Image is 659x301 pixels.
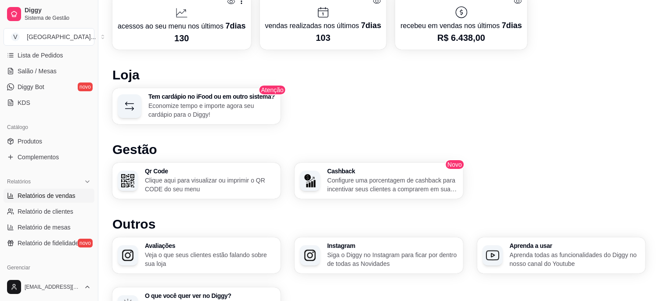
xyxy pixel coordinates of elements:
span: Diggy Bot [18,82,44,91]
span: Atenção [258,85,286,95]
a: KDS [4,96,94,110]
p: R$ 6.438,00 [400,32,522,44]
span: Lista de Pedidos [18,51,63,60]
span: [EMAIL_ADDRESS][DOMAIN_NAME] [25,283,80,290]
img: Avaliações [121,249,134,262]
button: CashbackCashbackConfigure uma porcentagem de cashback para incentivar seus clientes a comprarem e... [295,163,463,199]
span: Complementos [18,153,59,161]
a: Relatório de mesas [4,220,94,234]
h3: Aprenda a usar [510,243,640,249]
p: 103 [265,32,382,44]
span: Produtos [18,137,42,146]
span: KDS [18,98,30,107]
span: V [11,32,20,41]
a: Lista de Pedidos [4,48,94,62]
div: Gerenciar [4,261,94,275]
span: Diggy [25,7,91,14]
p: Configure uma porcentagem de cashback para incentivar seus clientes a comprarem em sua loja [327,176,457,193]
div: Catálogo [4,120,94,134]
span: Relatório de clientes [18,207,73,216]
a: Salão / Mesas [4,64,94,78]
p: acessos ao seu menu nos últimos [118,20,246,32]
button: Qr CodeQr CodeClique aqui para visualizar ou imprimir o QR CODE do seu menu [112,163,281,199]
a: Diggy Botnovo [4,80,94,94]
p: Siga o Diggy no Instagram para ficar por dentro de todas as Novidades [327,251,457,268]
a: DiggySistema de Gestão [4,4,94,25]
p: Veja o que seus clientes estão falando sobre sua loja [145,251,275,268]
div: [GEOGRAPHIC_DATA] ... [27,32,96,41]
button: InstagramInstagramSiga o Diggy no Instagram para ficar por dentro de todas as Novidades [295,237,463,273]
p: recebeu em vendas nos últimos [400,19,522,32]
img: Cashback [303,174,317,187]
h1: Outros [112,216,645,232]
h3: Qr Code [145,168,275,174]
img: Aprenda a usar [486,249,499,262]
h1: Gestão [112,142,645,158]
a: Relatório de fidelidadenovo [4,236,94,250]
span: 7 dias [225,21,245,30]
button: Select a team [4,28,94,46]
span: Salão / Mesas [18,67,57,75]
span: Relatórios [7,178,31,185]
h3: Cashback [327,168,457,174]
span: Relatório de fidelidade [18,239,79,247]
a: Complementos [4,150,94,164]
span: 7 dias [502,21,522,30]
span: Relatórios de vendas [18,191,76,200]
p: Economize tempo e importe agora seu cardápio para o Diggy! [148,101,275,119]
a: Relatório de clientes [4,204,94,219]
p: Clique aqui para visualizar ou imprimir o QR CODE do seu menu [145,176,275,193]
span: Novo [445,159,465,170]
p: vendas realizadas nos últimos [265,19,382,32]
h1: Loja [112,67,645,83]
a: Produtos [4,134,94,148]
button: Aprenda a usarAprenda a usarAprenda todas as funcionalidades do Diggy no nosso canal do Youtube [477,237,645,273]
p: Aprenda todas as funcionalidades do Diggy no nosso canal do Youtube [510,251,640,268]
button: [EMAIL_ADDRESS][DOMAIN_NAME] [4,276,94,297]
img: Qr Code [121,174,134,187]
span: Sistema de Gestão [25,14,91,21]
h3: Tem cardápio no iFood ou em outro sistema? [148,93,275,100]
h3: O que você quer ver no Diggy? [145,293,275,299]
button: Tem cardápio no iFood ou em outro sistema?Economize tempo e importe agora seu cardápio para o Diggy! [112,88,281,124]
a: Relatórios de vendas [4,189,94,203]
h3: Avaliações [145,243,275,249]
img: Instagram [303,249,317,262]
p: 130 [118,32,246,44]
button: AvaliaçõesAvaliaçõesVeja o que seus clientes estão falando sobre sua loja [112,237,281,273]
h3: Instagram [327,243,457,249]
span: Relatório de mesas [18,223,71,232]
span: 7 dias [361,21,381,30]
